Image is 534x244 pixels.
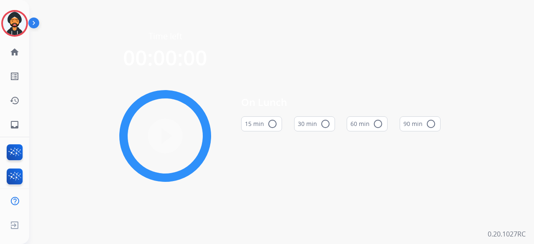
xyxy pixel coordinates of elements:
mat-icon: history [10,96,20,106]
button: 30 min [294,116,335,131]
button: 90 min [400,116,441,131]
mat-icon: inbox [10,120,20,130]
span: 00:00:00 [123,43,207,72]
span: On Lunch [241,95,441,110]
mat-icon: radio_button_unchecked [320,119,330,129]
p: 0.20.1027RC [488,229,526,239]
mat-icon: radio_button_unchecked [426,119,436,129]
mat-icon: radio_button_unchecked [373,119,383,129]
span: Time left [149,30,182,42]
mat-icon: radio_button_unchecked [267,119,277,129]
mat-icon: list_alt [10,71,20,81]
button: 15 min [241,116,282,131]
button: 60 min [347,116,388,131]
img: avatar [3,12,26,35]
mat-icon: home [10,47,20,57]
